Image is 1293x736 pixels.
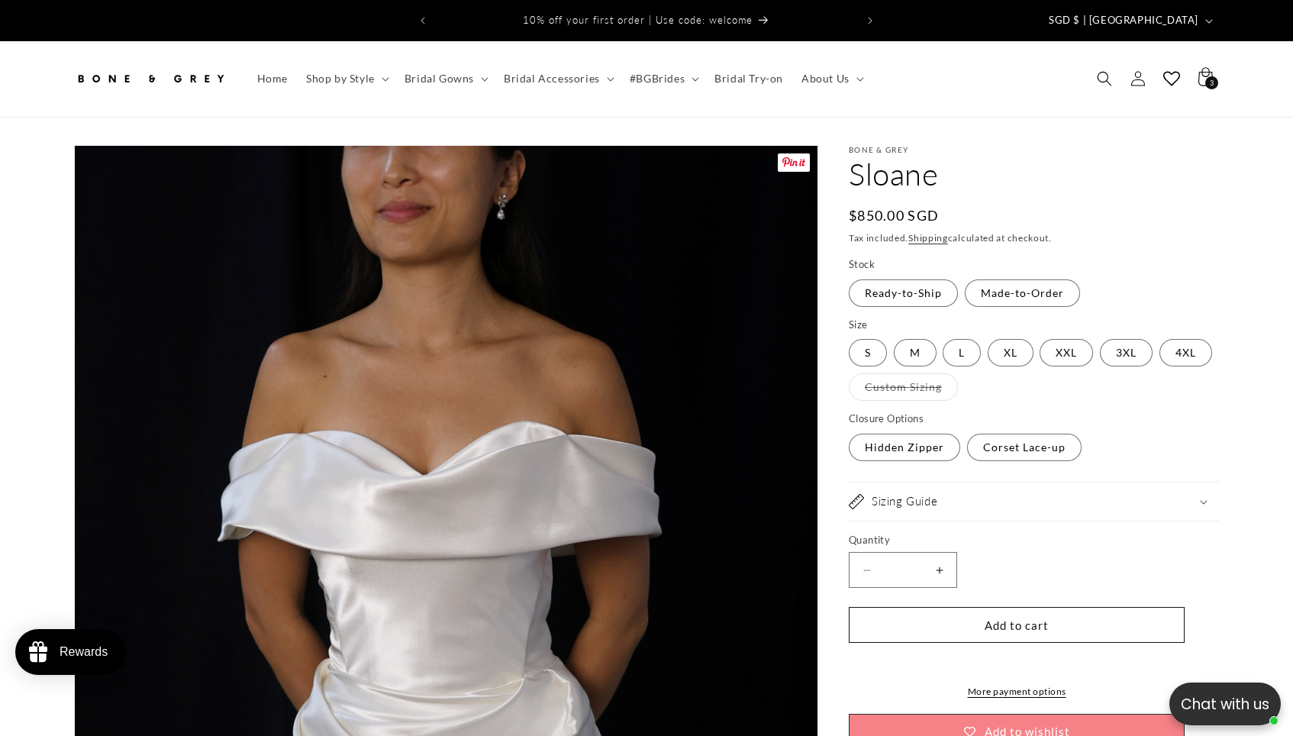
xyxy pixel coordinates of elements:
span: $850.00 SGD [849,205,939,226]
a: Home [248,63,297,95]
legend: Stock [849,257,876,273]
summary: Shop by Style [297,63,395,95]
summary: Bridal Gowns [395,63,495,95]
span: 3 [1210,76,1214,89]
label: 4XL [1159,339,1212,366]
label: Quantity [849,533,1185,548]
div: Rewards [60,645,108,659]
button: SGD $ | [GEOGRAPHIC_DATA] [1040,6,1219,35]
label: Hidden Zipper [849,434,960,461]
button: Add to cart [849,607,1185,643]
h1: Sloane [849,154,1219,194]
button: Previous announcement [406,6,440,35]
label: Corset Lace-up [967,434,1082,461]
span: Home [257,72,288,86]
label: L [943,339,981,366]
h2: Sizing Guide [872,494,937,509]
summary: About Us [792,63,870,95]
span: Bridal Accessories [504,72,600,86]
legend: Size [849,318,869,333]
p: Chat with us [1169,693,1281,715]
a: More payment options [849,685,1185,699]
summary: Search [1088,62,1121,95]
label: XXL [1040,339,1093,366]
button: Next announcement [853,6,887,35]
span: SGD $ | [GEOGRAPHIC_DATA] [1049,13,1198,28]
label: M [894,339,937,366]
a: Shipping [908,232,948,244]
label: Made-to-Order [965,279,1080,307]
span: Bridal Gowns [405,72,474,86]
label: S [849,339,887,366]
label: Custom Sizing [849,373,958,401]
summary: Bridal Accessories [495,63,621,95]
div: Tax included. calculated at checkout. [849,231,1219,246]
button: Open chatbox [1169,683,1281,725]
p: Bone & Grey [849,145,1219,154]
label: Ready-to-Ship [849,279,958,307]
span: Bridal Try-on [714,72,783,86]
img: Bone and Grey Bridal [74,62,227,95]
label: 3XL [1100,339,1153,366]
a: Bridal Try-on [705,63,792,95]
span: Shop by Style [306,72,375,86]
summary: #BGBrides [621,63,705,95]
summary: Sizing Guide [849,483,1219,521]
label: XL [988,339,1033,366]
span: About Us [801,72,850,86]
span: #BGBrides [630,72,685,86]
span: 10% off your first order | Use code: welcome [523,14,753,26]
a: Bone and Grey Bridal [69,56,233,102]
legend: Closure Options [849,412,925,427]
